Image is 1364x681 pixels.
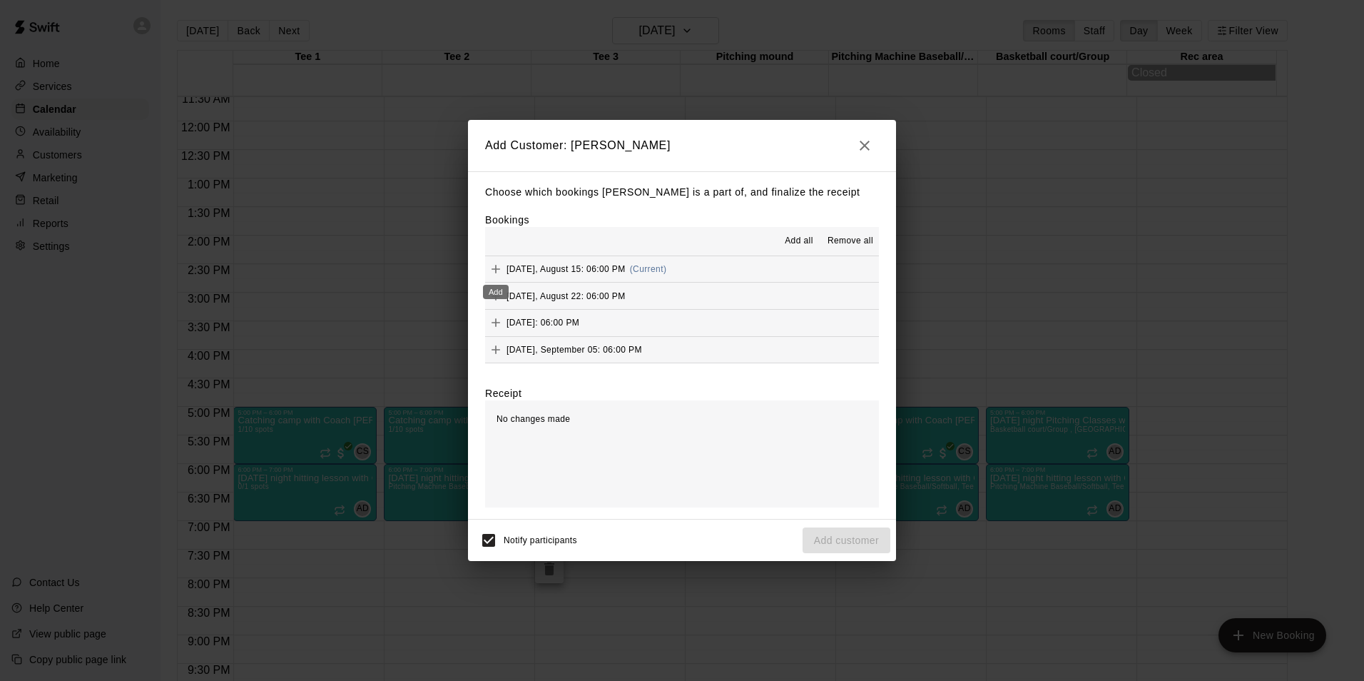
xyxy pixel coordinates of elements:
span: Add [485,290,507,301]
span: No changes made [497,414,570,424]
label: Receipt [485,386,521,400]
button: Add[DATE], August 22: 06:00 PM [485,283,879,309]
h2: Add Customer: [PERSON_NAME] [468,120,896,171]
label: Bookings [485,214,529,226]
button: Add[DATE], August 15: 06:00 PM(Current) [485,256,879,283]
span: Add [485,344,507,355]
span: [DATE], August 15: 06:00 PM [507,264,626,274]
span: Notify participants [504,535,577,545]
div: Add [483,285,509,299]
p: Choose which bookings [PERSON_NAME] is a part of, and finalize the receipt [485,183,879,201]
button: Remove all [822,230,879,253]
span: Remove all [828,234,873,248]
button: Add all [776,230,822,253]
span: Add [485,317,507,328]
span: [DATE]: 06:00 PM [507,318,579,328]
button: Add[DATE]: 06:00 PM [485,310,879,336]
span: Add [485,263,507,274]
button: Add[DATE], September 05: 06:00 PM [485,337,879,363]
span: [DATE], August 22: 06:00 PM [507,291,626,301]
span: Add all [785,234,813,248]
span: [DATE], September 05: 06:00 PM [507,345,642,355]
span: (Current) [630,264,667,274]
